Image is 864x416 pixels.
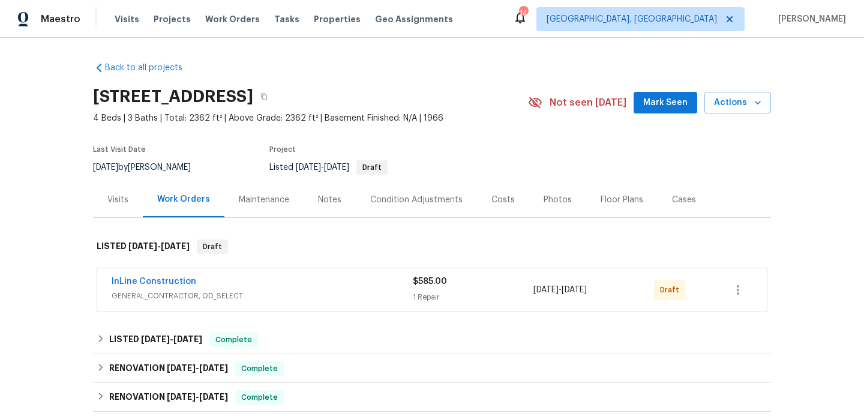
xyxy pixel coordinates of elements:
span: [DATE] [161,242,190,250]
div: LISTED [DATE]-[DATE]Draft [93,228,771,266]
div: Work Orders [157,193,210,205]
div: by [PERSON_NAME] [93,160,205,175]
button: Actions [704,92,771,114]
span: - [141,335,202,343]
span: GENERAL_CONTRACTOR, OD_SELECT [112,290,413,302]
span: [DATE] [324,163,349,172]
span: Project [269,146,296,153]
span: 4 Beds | 3 Baths | Total: 2362 ft² | Above Grade: 2362 ft² | Basement Finished: N/A | 1966 [93,112,528,124]
span: - [167,393,228,401]
div: Photos [544,194,572,206]
span: Listed [269,163,388,172]
span: Last Visit Date [93,146,146,153]
span: - [296,163,349,172]
span: - [128,242,190,250]
span: Geo Assignments [375,13,453,25]
span: [DATE] [128,242,157,250]
span: - [533,284,587,296]
span: $585.00 [413,277,447,286]
span: Complete [211,334,257,346]
span: Draft [358,164,386,171]
span: [DATE] [296,163,321,172]
h6: RENOVATION [109,361,228,376]
span: [DATE] [93,163,118,172]
h6: RENOVATION [109,390,228,405]
span: Complete [236,363,283,375]
h2: [STREET_ADDRESS] [93,91,253,103]
div: Visits [107,194,128,206]
span: Not seen [DATE] [550,97,626,109]
span: [DATE] [167,393,196,401]
span: [DATE] [199,364,228,372]
div: Maintenance [239,194,289,206]
div: 14 [519,7,527,19]
span: [DATE] [199,393,228,401]
span: [DATE] [173,335,202,343]
div: RENOVATION [DATE]-[DATE]Complete [93,383,771,412]
span: Work Orders [205,13,260,25]
span: [DATE] [533,286,559,294]
span: [DATE] [562,286,587,294]
span: Mark Seen [643,95,688,110]
span: [PERSON_NAME] [773,13,846,25]
div: LISTED [DATE]-[DATE]Complete [93,325,771,354]
h6: LISTED [109,333,202,347]
span: Actions [714,95,761,110]
span: Draft [198,241,227,253]
div: Condition Adjustments [370,194,463,206]
span: Properties [314,13,361,25]
span: Maestro [41,13,80,25]
a: InLine Construction [112,277,196,286]
div: RENOVATION [DATE]-[DATE]Complete [93,354,771,383]
span: [DATE] [141,335,170,343]
div: Notes [318,194,341,206]
span: [GEOGRAPHIC_DATA], [GEOGRAPHIC_DATA] [547,13,717,25]
span: Tasks [274,15,299,23]
span: - [167,364,228,372]
button: Copy Address [253,86,275,107]
div: Floor Plans [601,194,643,206]
div: 1 Repair [413,291,533,303]
h6: LISTED [97,240,190,254]
span: Draft [660,284,684,296]
button: Mark Seen [634,92,697,114]
div: Cases [672,194,696,206]
div: Costs [491,194,515,206]
span: [DATE] [167,364,196,372]
a: Back to all projects [93,62,208,74]
span: Projects [154,13,191,25]
span: Visits [115,13,139,25]
span: Complete [236,391,283,403]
